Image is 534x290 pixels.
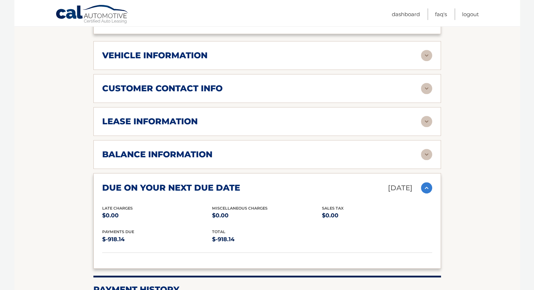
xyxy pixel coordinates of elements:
[421,83,432,94] img: accordion-rest.svg
[212,229,225,234] span: total
[462,8,479,20] a: Logout
[102,206,133,211] span: Late Charges
[102,183,240,193] h2: due on your next due date
[212,211,322,220] p: $0.00
[388,182,413,194] p: [DATE]
[55,5,129,25] a: Cal Automotive
[102,83,223,94] h2: customer contact info
[102,50,207,61] h2: vehicle information
[421,50,432,61] img: accordion-rest.svg
[421,149,432,160] img: accordion-rest.svg
[322,211,432,220] p: $0.00
[435,8,447,20] a: FAQ's
[102,149,212,160] h2: balance information
[421,182,432,193] img: accordion-active.svg
[212,235,322,244] p: $-918.14
[102,116,198,127] h2: lease information
[102,229,134,234] span: Payments Due
[102,235,212,244] p: $-918.14
[212,206,268,211] span: Miscellaneous Charges
[421,116,432,127] img: accordion-rest.svg
[392,8,420,20] a: Dashboard
[322,206,344,211] span: Sales Tax
[102,211,212,220] p: $0.00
